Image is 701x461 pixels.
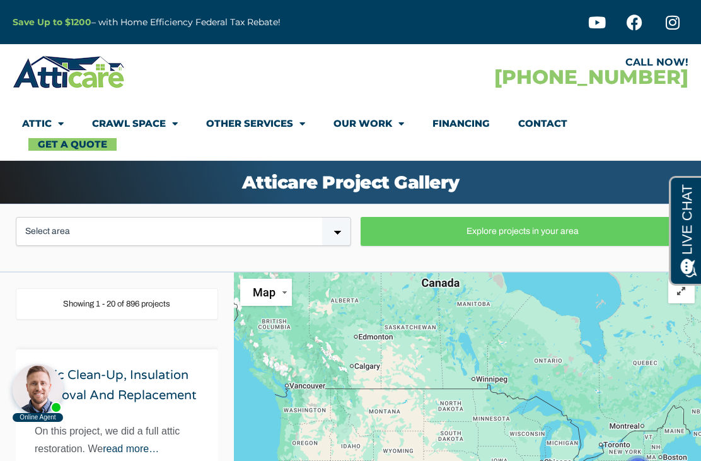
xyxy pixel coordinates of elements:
span: Opens a chat window [31,10,101,26]
div: CALL NOW! [350,57,688,67]
h1: Atticare Project Gallery [13,173,688,191]
a: Contact [518,109,567,138]
a: Get A Quote [28,138,117,151]
a: read more… [103,443,159,454]
span: Showing 1 - 20 of 896 projects [63,300,170,308]
span: Map [253,286,275,299]
iframe: Chat Invitation [6,360,69,423]
p: – with Home Efficiency Federal Tax Rebate! [13,15,410,30]
span: Resize map [668,279,695,303]
a: Our Work [333,109,404,138]
button: Change map style [240,279,292,306]
a: Attic clean-up, insulation removal and replacement [35,368,197,403]
a: Other Services [206,109,305,138]
p: On this project, we did a full attic restoration. We [35,423,199,457]
span: Explore projects in your area [371,227,675,236]
a: Crawl Space [92,109,178,138]
a: Attic [22,109,64,138]
a: Save Up to $1200 [13,16,91,28]
a: Financing [432,109,490,138]
nav: Menu [22,109,679,151]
